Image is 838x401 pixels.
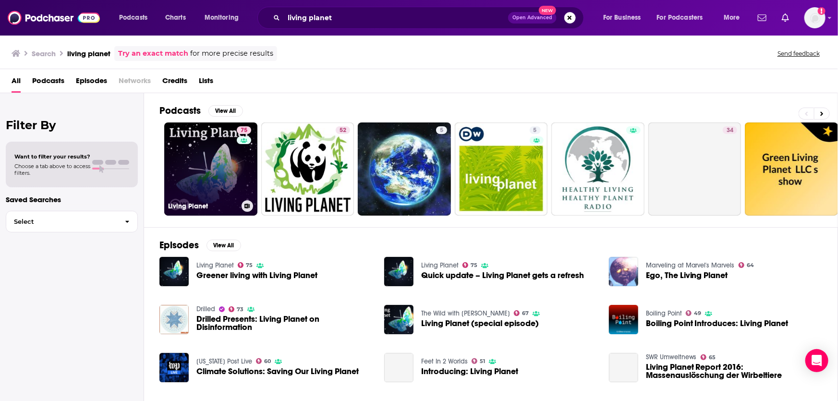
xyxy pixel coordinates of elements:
img: Greener living with Living Planet [159,257,189,286]
span: Select [6,219,117,225]
span: 75 [241,126,247,135]
a: 49 [686,310,702,316]
p: Saved Searches [6,195,138,204]
button: open menu [717,10,752,25]
a: Introducing: Living Planet [421,367,518,376]
a: SWR Umweltnews [646,353,697,361]
a: Introducing: Living Planet [384,353,413,382]
a: Living Planet (special episode) [384,305,413,334]
a: 75 [462,262,478,268]
a: 5 [455,122,548,216]
button: open menu [198,10,251,25]
span: 60 [264,359,271,364]
img: User Profile [804,7,826,28]
span: Networks [119,73,151,93]
span: 52 [340,126,346,135]
a: Washington Post Live [196,357,252,365]
a: Lists [199,73,213,93]
button: open menu [596,10,653,25]
a: 73 [229,306,244,312]
h2: Episodes [159,239,199,251]
button: Show profile menu [804,7,826,28]
a: 5 [530,126,541,134]
a: The Wild with Chris Morgan [421,309,510,317]
a: Boiling Point Introduces: Living Planet [646,319,789,328]
button: View All [206,240,241,251]
a: 75 [238,262,253,268]
span: 51 [480,359,485,364]
a: Climate Solutions: Saving Our Living Planet [196,367,359,376]
a: 5 [436,126,447,134]
a: Try an exact match [118,48,188,59]
a: 67 [514,310,529,316]
h2: Podcasts [159,105,201,117]
img: Quick update – Living Planet gets a refresh [384,257,413,286]
a: 34 [648,122,741,216]
a: Quick update – Living Planet gets a refresh [421,271,584,279]
a: 52 [336,126,350,134]
span: Choose a tab above to access filters. [14,163,90,176]
input: Search podcasts, credits, & more... [284,10,508,25]
svg: Add a profile image [818,7,826,15]
a: Drilled Presents: Living Planet on Disinformation [196,315,373,331]
a: Show notifications dropdown [754,10,770,26]
span: For Podcasters [657,11,703,24]
span: 75 [471,263,477,267]
a: 5 [358,122,451,216]
a: All [12,73,21,93]
div: Search podcasts, credits, & more... [267,7,593,29]
a: Feet In 2 Worlds [421,357,468,365]
a: Show notifications dropdown [778,10,793,26]
span: 49 [694,311,701,316]
span: More [724,11,740,24]
span: Open Advanced [512,15,552,20]
a: Living Planet (special episode) [421,319,539,328]
img: Boiling Point Introduces: Living Planet [609,305,638,334]
button: Send feedback [775,49,823,58]
span: 65 [709,355,716,360]
span: Podcasts [119,11,147,24]
button: open menu [112,10,160,25]
a: Credits [162,73,187,93]
a: 51 [472,358,486,364]
a: Living Planet Report 2016: Massenauslöschung der Wirbeltiere [609,353,638,382]
img: Podchaser - Follow, Share and Rate Podcasts [8,9,100,27]
h3: Search [32,49,56,58]
span: New [539,6,556,15]
a: Episodes [76,73,107,93]
span: Monitoring [205,11,239,24]
span: Greener living with Living Planet [196,271,317,279]
a: Podcasts [32,73,64,93]
a: Ego, The Living Planet [646,271,728,279]
a: Drilled [196,305,215,313]
span: 75 [246,263,253,267]
span: 64 [747,263,754,267]
h3: Living Planet [168,202,238,210]
a: 75 [237,126,251,134]
div: Open Intercom Messenger [805,349,828,372]
span: 67 [522,311,529,316]
span: 73 [237,307,243,312]
span: for more precise results [190,48,273,59]
span: Charts [165,11,186,24]
img: Climate Solutions: Saving Our Living Planet [159,353,189,382]
h2: Filter By [6,118,138,132]
a: Boiling Point [646,309,682,317]
span: Want to filter your results? [14,153,90,160]
img: Ego, The Living Planet [609,257,638,286]
button: View All [208,105,243,117]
